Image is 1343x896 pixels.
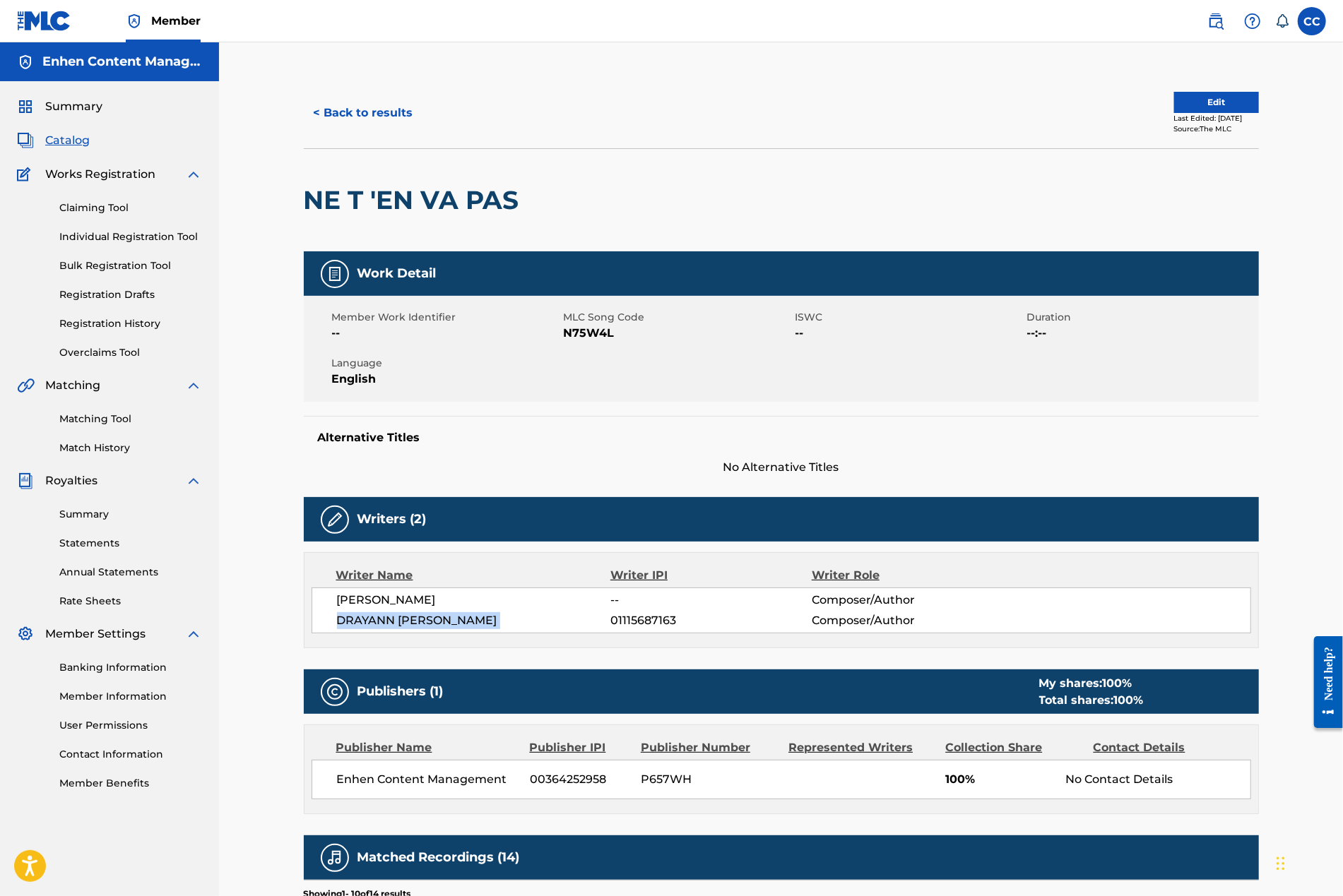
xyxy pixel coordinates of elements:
img: help [1244,13,1261,30]
a: Rate Sheets [59,594,202,609]
span: Summary [45,98,102,115]
span: 100% [945,771,1055,788]
img: Works Registration [17,166,35,183]
a: Public Search [1202,7,1230,35]
span: --:-- [1027,325,1255,342]
span: -- [332,325,560,342]
a: Registration Drafts [59,287,202,302]
span: 01115687163 [610,612,811,629]
a: Registration History [59,316,202,331]
a: Claiming Tool [59,201,202,215]
div: Last Edited: [DATE] [1174,113,1259,124]
div: Publisher IPI [530,739,630,756]
a: Matching Tool [59,412,202,426]
img: Royalties [17,472,34,489]
h5: Enhen Content Management [42,54,202,70]
div: Notifications [1275,14,1289,28]
img: search [1207,13,1224,30]
div: Publisher Number [641,739,778,756]
span: No Alternative Titles [304,459,1259,476]
span: Composer/Author [812,592,995,609]
span: -- [795,325,1024,342]
img: Writers [326,511,343,528]
a: User Permissions [59,718,202,733]
span: Member [151,13,201,29]
a: Member Benefits [59,776,202,791]
span: 100 % [1103,676,1132,690]
span: -- [610,592,811,609]
span: MLC Song Code [564,310,792,325]
div: Help [1238,7,1267,35]
div: Writer Name [336,567,611,584]
div: Publisher Name [336,739,519,756]
div: Writer Role [812,567,995,584]
a: Contact Information [59,747,202,762]
img: Matched Recordings [326,849,343,866]
span: Member Work Identifier [332,310,560,325]
span: Composer/Author [812,612,995,629]
button: < Back to results [304,95,423,131]
div: Represented Writers [788,739,935,756]
a: Individual Registration Tool [59,229,202,244]
a: Overclaims Tool [59,345,202,360]
div: My shares: [1039,675,1144,692]
img: Matching [17,377,35,394]
span: [PERSON_NAME] [337,592,611,609]
a: Bulk Registration Tool [59,258,202,273]
button: Edit [1174,92,1259,113]
span: Language [332,356,560,371]
span: Member Settings [45,626,146,643]
h2: NE T 'EN VA PAS [304,184,526,216]
img: Work Detail [326,265,343,282]
img: expand [185,626,202,643]
div: Source: The MLC [1174,124,1259,134]
a: CatalogCatalog [17,132,90,149]
div: User Menu [1298,7,1326,35]
h5: Matched Recordings (14) [357,849,520,866]
div: Contact Details [1094,739,1231,756]
a: Annual Statements [59,565,202,580]
div: Drag [1277,842,1285,885]
img: Member Settings [17,626,34,643]
img: Catalog [17,132,34,149]
span: English [332,371,560,388]
a: Statements [59,536,202,551]
a: Match History [59,441,202,455]
span: Duration [1027,310,1255,325]
div: Writer IPI [610,567,812,584]
img: Publishers [326,683,343,700]
img: Accounts [17,54,34,71]
h5: Writers (2) [357,511,427,527]
img: expand [185,377,202,394]
img: expand [185,472,202,489]
div: Chat Widget [1272,828,1343,896]
img: MLC Logo [17,11,71,31]
div: Collection Share [945,739,1082,756]
a: Member Information [59,689,202,704]
span: 100 % [1114,693,1144,707]
a: Summary [59,507,202,522]
span: 00364252958 [530,771,630,788]
span: Enhen Content Management [337,771,520,788]
div: Total shares: [1039,692,1144,709]
span: N75W4L [564,325,792,342]
img: Top Rightsholder [126,13,143,30]
span: Royalties [45,472,97,489]
img: expand [185,166,202,183]
h5: Alternative Titles [318,431,1245,445]
span: Catalog [45,132,90,149]
h5: Work Detail [357,265,437,282]
a: SummarySummary [17,98,102,115]
span: DRAYANN [PERSON_NAME] [337,612,611,629]
span: P657WH [641,771,778,788]
span: Matching [45,377,100,394]
span: Works Registration [45,166,155,183]
img: Summary [17,98,34,115]
span: ISWC [795,310,1024,325]
h5: Publishers (1) [357,683,444,700]
a: Banking Information [59,660,202,675]
iframe: Resource Center [1303,626,1343,739]
div: No Contact Details [1065,771,1250,788]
